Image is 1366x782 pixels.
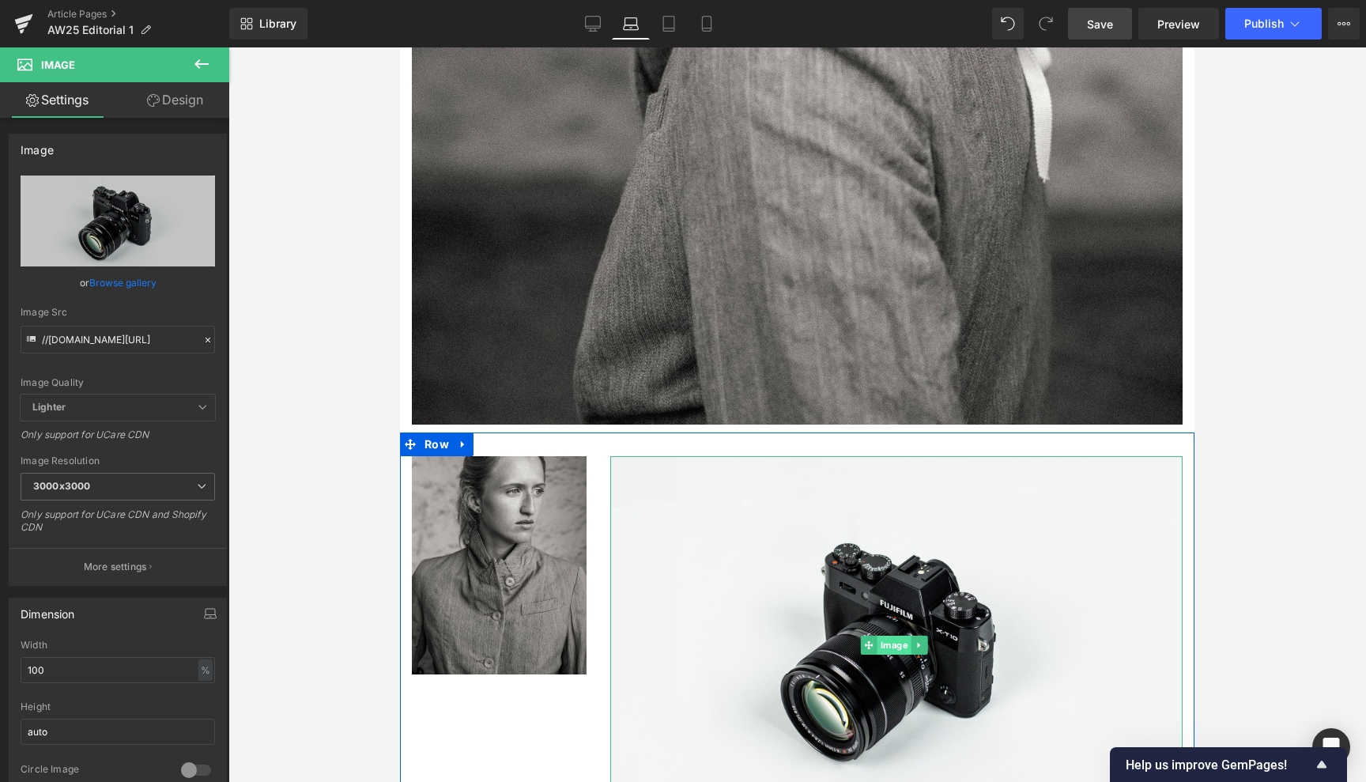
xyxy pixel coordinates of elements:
input: auto [21,657,215,683]
span: Save [1087,16,1113,32]
span: Publish [1244,17,1284,30]
p: More settings [84,560,147,574]
b: Lighter [32,401,66,413]
div: Height [21,701,215,712]
span: Image [477,588,511,607]
button: More settings [9,548,226,585]
button: Redo [1030,8,1062,40]
a: Expand / Collapse [53,385,74,409]
div: Image Src [21,307,215,318]
button: Show survey - Help us improve GemPages! [1126,755,1331,774]
input: auto [21,719,215,745]
div: Image [21,134,54,157]
div: Open Intercom Messenger [1312,728,1350,766]
div: Only support for UCare CDN and Shopify CDN [21,508,215,544]
a: Desktop [574,8,612,40]
div: or [21,274,215,291]
a: Laptop [612,8,650,40]
button: Undo [992,8,1024,40]
a: Browse gallery [89,269,157,297]
a: Expand / Collapse [511,588,528,607]
a: Design [118,82,232,118]
span: Preview [1157,16,1200,32]
span: Help us improve GemPages! [1126,757,1312,773]
div: % [198,659,213,681]
div: Only support for UCare CDN [21,429,215,451]
span: AW25 Editorial 1 [47,24,134,36]
span: Library [259,17,296,31]
input: Link [21,326,215,353]
a: Mobile [688,8,726,40]
a: New Library [229,8,308,40]
button: Publish [1225,8,1322,40]
div: Circle Image [21,763,165,780]
a: Article Pages [47,8,229,21]
a: Preview [1138,8,1219,40]
span: Row [21,385,53,409]
div: Dimension [21,599,75,621]
b: 3000x3000 [33,480,90,492]
div: Width [21,640,215,651]
div: Image Quality [21,377,215,388]
span: Image [41,59,75,71]
a: Tablet [650,8,688,40]
div: Image Resolution [21,455,215,467]
button: More [1328,8,1360,40]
